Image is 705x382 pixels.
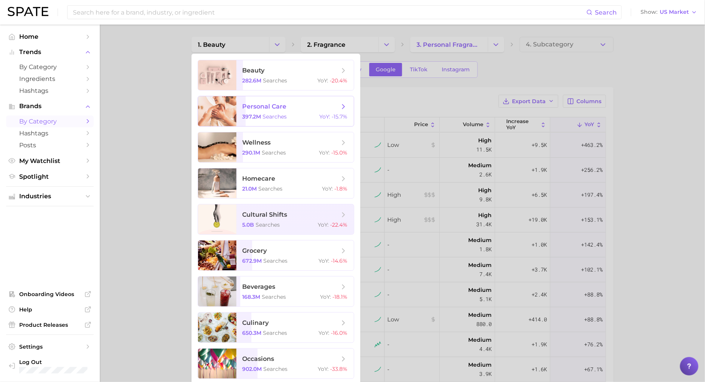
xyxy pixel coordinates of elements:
[320,293,331,300] span: YoY :
[262,149,286,156] span: searches
[320,113,330,120] span: YoY :
[256,221,280,228] span: searches
[6,319,94,331] a: Product Releases
[6,61,94,73] a: by Category
[19,173,81,180] span: Spotlight
[6,288,94,300] a: Onboarding Videos
[243,103,287,110] span: personal care
[330,77,348,84] span: -20.4%
[318,366,329,372] span: YoY :
[19,49,81,56] span: Trends
[322,185,333,192] span: YoY :
[19,75,81,82] span: Ingredients
[318,77,329,84] span: YoY :
[243,67,265,74] span: beauty
[6,115,94,127] a: by Category
[19,130,81,137] span: Hashtags
[243,257,262,264] span: 672.9m
[243,149,261,156] span: 290.1m
[6,73,94,85] a: Ingredients
[19,343,81,350] span: Settings
[243,329,262,336] span: 650.3m
[243,355,274,362] span: occasions
[332,149,348,156] span: -15.0%
[330,366,348,372] span: -33.8%
[19,306,81,313] span: Help
[264,257,288,264] span: searches
[6,139,94,151] a: Posts
[243,366,262,372] span: 902.0m
[243,319,269,326] span: culinary
[6,100,94,112] button: Brands
[19,118,81,125] span: by Category
[19,291,81,298] span: Onboarding Videos
[595,9,617,16] span: Search
[6,31,94,43] a: Home
[6,191,94,202] button: Industries
[318,221,329,228] span: YoY :
[243,247,267,254] span: grocery
[19,87,81,94] span: Hashtags
[243,185,257,192] span: 21.0m
[19,193,81,200] span: Industries
[72,6,586,19] input: Search here for a brand, industry, or ingredient
[243,293,261,300] span: 168.3m
[19,359,88,366] span: Log Out
[259,185,283,192] span: searches
[6,171,94,183] a: Spotlight
[19,321,81,328] span: Product Releases
[263,77,287,84] span: searches
[6,341,94,352] a: Settings
[19,142,81,149] span: Posts
[263,113,287,120] span: searches
[19,63,81,71] span: by Category
[6,46,94,58] button: Trends
[319,257,330,264] span: YoY :
[330,221,348,228] span: -22.4%
[264,366,288,372] span: searches
[262,293,286,300] span: searches
[243,113,261,120] span: 397.2m
[243,211,287,218] span: cultural shifts
[6,356,94,376] a: Log out. Currently logged in with e-mail mathilde@spate.nyc.
[6,304,94,315] a: Help
[335,185,348,192] span: -1.8%
[243,139,271,146] span: wellness
[639,7,699,17] button: ShowUS Market
[243,283,276,290] span: beverages
[319,149,330,156] span: YoY :
[6,155,94,167] a: My Watchlist
[263,329,287,336] span: searches
[19,33,81,40] span: Home
[319,329,330,336] span: YoY :
[19,157,81,165] span: My Watchlist
[6,85,94,97] a: Hashtags
[8,7,48,16] img: SPATE
[6,127,94,139] a: Hashtags
[243,175,276,182] span: homecare
[331,329,348,336] span: -16.0%
[243,221,254,228] span: 5.0b
[331,257,348,264] span: -14.6%
[332,113,348,120] span: -15.7%
[641,10,657,14] span: Show
[333,293,348,300] span: -18.1%
[19,103,81,110] span: Brands
[243,77,262,84] span: 282.6m
[660,10,689,14] span: US Market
